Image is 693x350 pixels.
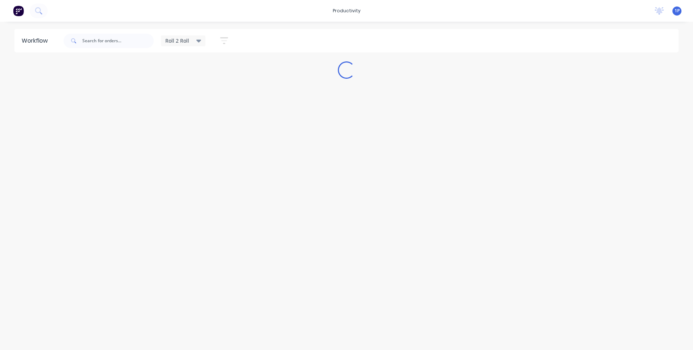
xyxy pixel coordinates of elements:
input: Search for orders... [82,34,154,48]
img: Factory [13,5,24,16]
span: 1P [675,8,680,14]
span: Roll 2 Roll [165,37,189,44]
div: Workflow [22,36,51,45]
div: productivity [329,5,364,16]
